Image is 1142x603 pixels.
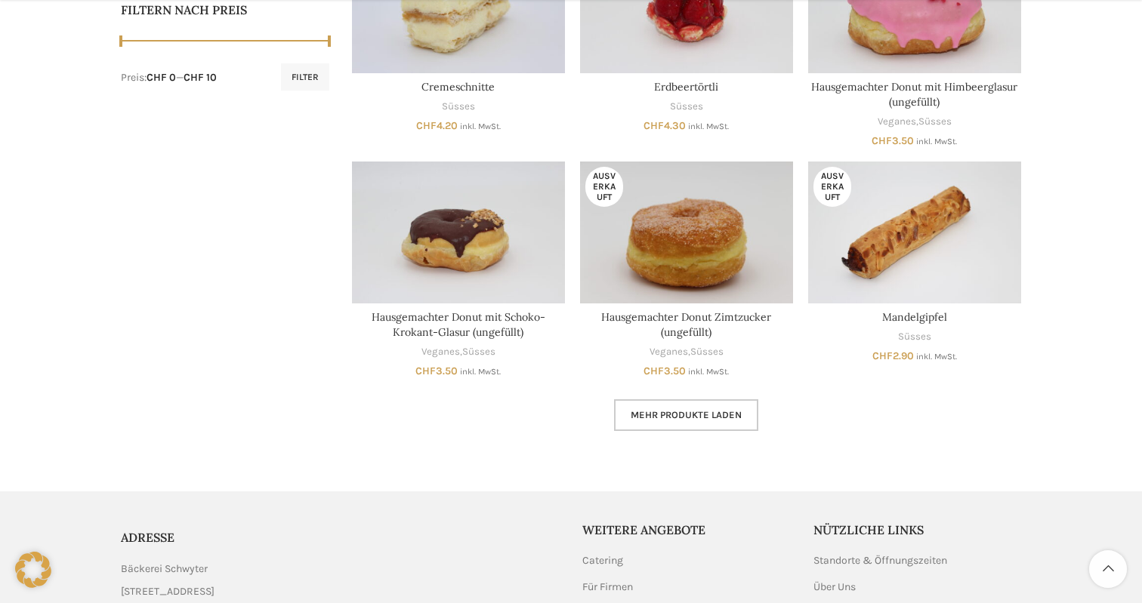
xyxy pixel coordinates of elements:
[654,80,718,94] a: Erdbeertörtli
[878,115,916,129] a: Veganes
[580,162,793,303] a: Hausgemachter Donut Zimtzucker (ungefüllt)
[585,167,623,207] span: Ausverkauft
[898,330,931,344] a: Süsses
[147,71,176,84] span: CHF 0
[918,115,952,129] a: Süsses
[580,345,793,359] div: ,
[813,167,851,207] span: Ausverkauft
[644,119,686,132] bdi: 4.30
[1089,550,1127,588] a: Scroll to top button
[813,553,949,568] a: Standorte & Öffnungszeiten
[808,162,1021,303] a: Mandelgipfel
[460,122,501,131] small: inkl. MwSt.
[882,310,947,324] a: Mandelgipfel
[644,365,686,377] bdi: 3.50
[416,119,458,132] bdi: 4.20
[421,345,460,359] a: Veganes
[121,561,208,577] span: Bäckerei Schwyter
[811,80,1017,109] a: Hausgemachter Donut mit Himbeerglasur (ungefüllt)
[872,134,914,147] bdi: 3.50
[462,345,495,359] a: Süsses
[872,349,893,362] span: CHF
[416,119,437,132] span: CHF
[415,365,436,377] span: CHF
[872,134,892,147] span: CHF
[916,352,957,361] small: inkl. MwSt.
[808,115,1021,129] div: ,
[372,310,545,339] a: Hausgemachter Donut mit Schoko-Krokant-Glasur (ungefüllt)
[644,119,664,132] span: CHF
[650,345,688,359] a: Veganes
[121,583,215,600] span: [STREET_ADDRESS]
[670,100,703,114] a: Süsses
[688,122,729,131] small: inkl. MwSt.
[916,137,957,146] small: inkl. MwSt.
[352,345,565,359] div: ,
[644,365,664,377] span: CHF
[872,349,914,362] bdi: 2.90
[442,100,475,114] a: Süsses
[813,521,1022,538] h5: Nützliche Links
[460,367,501,377] small: inkl. MwSt.
[582,553,625,568] a: Catering
[582,521,791,538] h5: Weitere Angebote
[121,70,217,85] div: Preis: —
[582,580,634,595] a: Für Firmen
[121,2,329,18] h5: Filtern nach Preis
[631,409,742,421] span: Mehr Produkte laden
[281,63,329,91] button: Filter
[352,162,565,303] a: Hausgemachter Donut mit Schoko-Krokant-Glasur (ungefüllt)
[421,80,495,94] a: Cremeschnitte
[601,310,771,339] a: Hausgemachter Donut Zimtzucker (ungefüllt)
[614,399,758,431] a: Mehr Produkte laden
[690,345,724,359] a: Süsses
[688,367,729,377] small: inkl. MwSt.
[184,71,217,84] span: CHF 10
[121,530,174,545] span: ADRESSE
[415,365,458,377] bdi: 3.50
[813,580,857,595] a: Über Uns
